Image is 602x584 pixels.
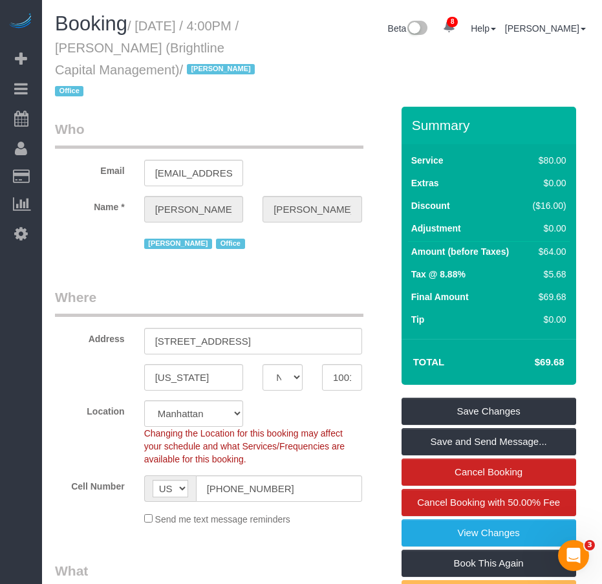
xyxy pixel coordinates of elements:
a: Beta [388,23,428,34]
label: Email [45,160,134,177]
span: Office [55,86,83,96]
a: Cancel Booking with 50.00% Fee [402,489,576,516]
span: 3 [585,540,595,550]
input: City [144,364,244,391]
label: Location [45,400,134,418]
input: Zip Code [322,364,362,391]
span: Office [216,239,244,249]
a: 8 [436,13,462,41]
a: Book This Again [402,550,576,577]
div: $64.00 [528,245,566,258]
span: Cancel Booking with 50.00% Fee [417,497,560,508]
div: $69.68 [528,290,566,303]
label: Final Amount [411,290,469,303]
a: [PERSON_NAME] [505,23,586,34]
label: Extras [411,177,439,189]
span: Send me text message reminders [155,514,290,525]
label: Amount (before Taxes) [411,245,509,258]
iframe: Intercom live chat [558,540,589,571]
a: Help [471,23,496,34]
span: Booking [55,12,127,35]
a: Save Changes [402,398,576,425]
div: ($16.00) [528,199,566,212]
input: Email [144,160,244,186]
div: $80.00 [528,154,566,167]
div: $0.00 [528,313,566,326]
a: Cancel Booking [402,459,576,486]
a: View Changes [402,519,576,546]
img: New interface [406,21,427,38]
small: / [DATE] / 4:00PM / [PERSON_NAME] (Brightline Capital Management) [55,19,259,99]
legend: Where [55,288,363,317]
div: $5.68 [528,268,566,281]
label: Service [411,154,444,167]
span: [PERSON_NAME] [144,239,212,249]
input: Cell Number [196,475,362,502]
img: Automaid Logo [8,13,34,31]
span: [PERSON_NAME] [187,64,255,74]
input: Last Name [263,196,362,222]
h4: $69.68 [495,357,564,368]
legend: Who [55,120,363,149]
div: $0.00 [528,177,566,189]
label: Adjustment [411,222,461,235]
label: Tip [411,313,425,326]
label: Discount [411,199,450,212]
label: Cell Number [45,475,134,493]
label: Address [45,328,134,345]
span: Changing the Location for this booking may affect your schedule and what Services/Frequencies are... [144,428,345,464]
label: Tax @ 8.88% [411,268,466,281]
h3: Summary [412,118,570,133]
a: Save and Send Message... [402,428,576,455]
strong: Total [413,356,445,367]
span: 8 [447,17,458,27]
input: First Name [144,196,244,222]
label: Name * [45,196,134,213]
div: $0.00 [528,222,566,235]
